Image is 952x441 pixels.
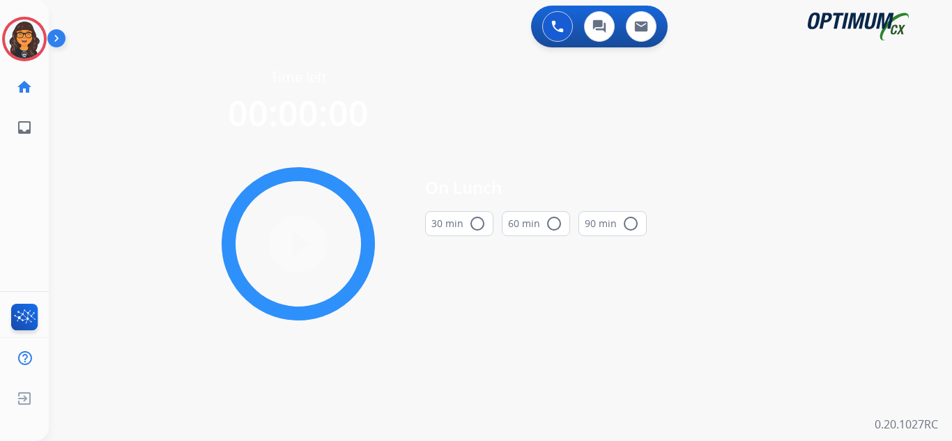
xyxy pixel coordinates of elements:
p: 0.20.1027RC [875,416,938,433]
button: 60 min [502,211,570,236]
button: 90 min [578,211,647,236]
button: 30 min [425,211,493,236]
mat-icon: radio_button_unchecked [622,215,639,232]
span: Time left [270,68,327,87]
mat-icon: inbox [16,119,33,136]
img: avatar [5,20,44,59]
mat-icon: radio_button_unchecked [469,215,486,232]
mat-icon: radio_button_unchecked [546,215,562,232]
mat-icon: home [16,79,33,95]
span: 00:00:00 [228,89,369,137]
span: On Lunch [425,175,647,200]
